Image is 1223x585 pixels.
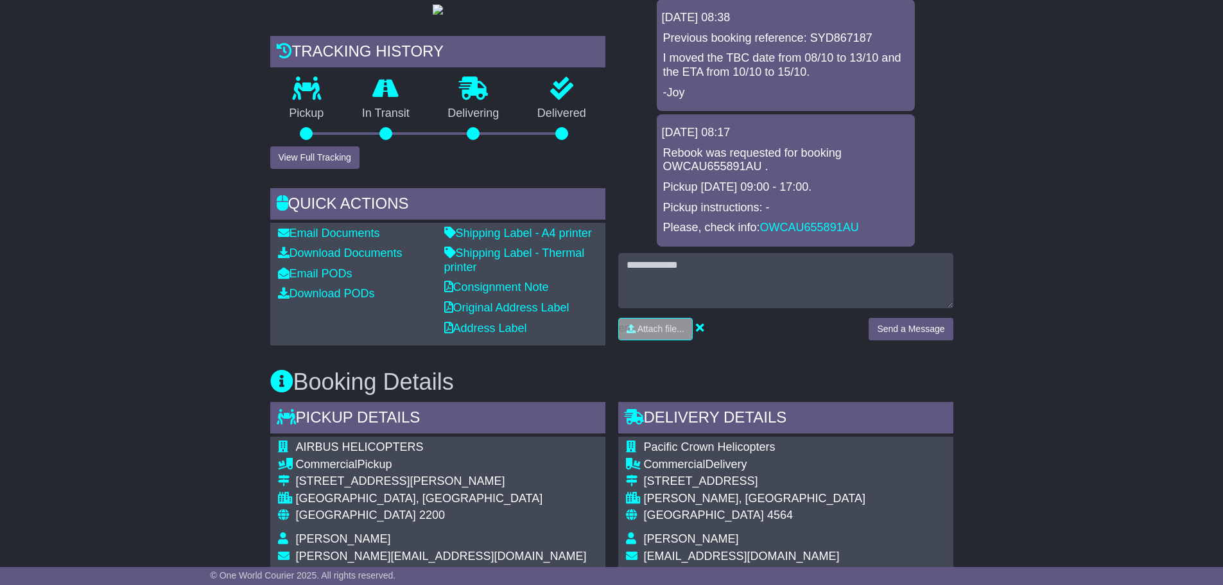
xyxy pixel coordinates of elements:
[296,532,391,545] span: [PERSON_NAME]
[663,51,908,79] p: I moved the TBC date from 08/10 to 13/10 and the ETA from 10/10 to 15/10.
[644,532,739,545] span: [PERSON_NAME]
[270,146,360,169] button: View Full Tracking
[296,492,587,506] div: [GEOGRAPHIC_DATA], [GEOGRAPHIC_DATA]
[296,509,416,521] span: [GEOGRAPHIC_DATA]
[343,107,429,121] p: In Transit
[296,458,587,472] div: Pickup
[518,107,605,121] p: Delivered
[444,281,549,293] a: Consignment Note
[760,221,859,234] a: OWCAU655891AU
[663,86,908,100] p: -Joy
[444,227,592,240] a: Shipping Label - A4 printer
[296,475,587,489] div: [STREET_ADDRESS][PERSON_NAME]
[869,318,953,340] button: Send a Message
[444,247,585,274] a: Shipping Label - Thermal printer
[296,458,358,471] span: Commercial
[618,402,953,437] div: Delivery Details
[663,146,908,174] p: Rebook was requested for booking OWCAU655891AU .
[278,247,403,259] a: Download Documents
[644,441,776,453] span: Pacific Crown Helicopters
[296,550,587,563] span: [PERSON_NAME][EMAIL_ADDRESS][DOMAIN_NAME]
[767,509,793,521] span: 4564
[429,107,519,121] p: Delivering
[644,475,865,489] div: [STREET_ADDRESS]
[278,287,375,300] a: Download PODs
[270,36,605,71] div: Tracking history
[211,570,396,581] span: © One World Courier 2025. All rights reserved.
[644,492,865,506] div: [PERSON_NAME], [GEOGRAPHIC_DATA]
[270,188,605,223] div: Quick Actions
[644,550,840,563] span: [EMAIL_ADDRESS][DOMAIN_NAME]
[444,322,527,335] a: Address Label
[270,369,953,395] h3: Booking Details
[278,227,380,240] a: Email Documents
[419,509,445,521] span: 2200
[663,201,908,215] p: Pickup instructions: -
[278,267,352,280] a: Email PODs
[444,301,569,314] a: Original Address Label
[433,4,443,15] img: GetPodImage
[270,107,343,121] p: Pickup
[663,221,908,235] p: Please, check info:
[270,402,605,437] div: Pickup Details
[663,180,908,195] p: Pickup [DATE] 09:00 - 17:00.
[663,31,908,46] p: Previous booking reference: SYD867187
[662,11,910,25] div: [DATE] 08:38
[662,126,910,140] div: [DATE] 08:17
[644,458,865,472] div: Delivery
[644,458,706,471] span: Commercial
[644,509,764,521] span: [GEOGRAPHIC_DATA]
[296,441,424,453] span: AIRBUS HELICOPTERS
